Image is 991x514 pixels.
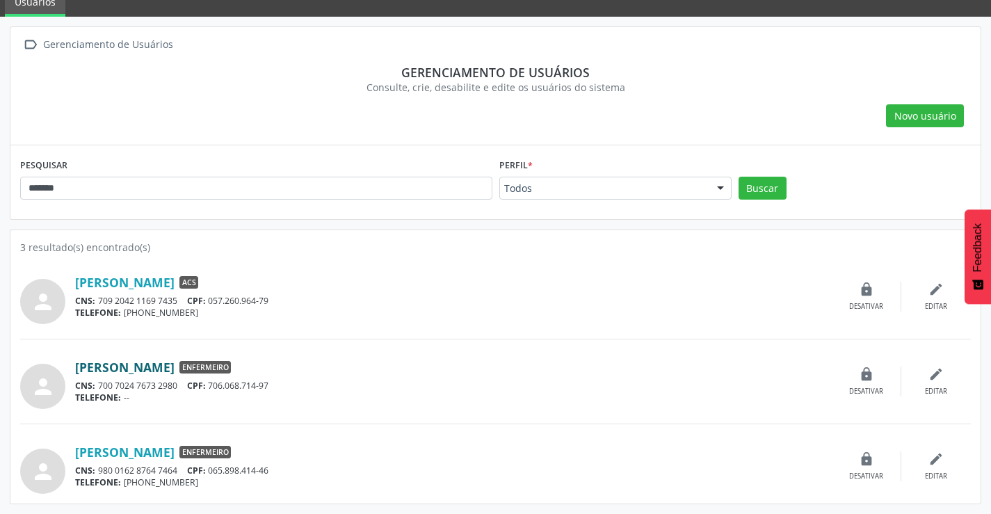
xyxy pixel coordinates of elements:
span: Enfermeiro [179,446,231,458]
div: [PHONE_NUMBER] [75,307,832,319]
div: Editar [925,387,947,396]
a:  Gerenciamento de Usuários [20,35,175,55]
span: CNS: [75,380,95,392]
div: 980 0162 8764 7464 065.898.414-46 [75,465,832,476]
span: CPF: [187,465,206,476]
i: edit [928,367,944,382]
a: [PERSON_NAME] [75,275,175,290]
div: Desativar [849,302,883,312]
span: TELEFONE: [75,392,121,403]
div: Gerenciamento de Usuários [40,35,175,55]
div: Desativar [849,472,883,481]
div: -- [75,392,832,403]
span: Feedback [972,223,984,272]
span: ACS [179,276,198,289]
button: Buscar [739,177,787,200]
div: 709 2042 1169 7435 057.260.964-79 [75,295,832,307]
i: edit [928,451,944,467]
span: CPF: [187,295,206,307]
a: [PERSON_NAME] [75,360,175,375]
label: PESQUISAR [20,155,67,177]
i: edit [928,282,944,297]
i: lock [859,282,874,297]
span: CPF: [187,380,206,392]
button: Feedback - Mostrar pesquisa [965,209,991,304]
div: Editar [925,302,947,312]
i: lock [859,367,874,382]
span: TELEFONE: [75,476,121,488]
i: lock [859,451,874,467]
i: person [31,374,56,399]
i: person [31,289,56,314]
div: 700 7024 7673 2980 706.068.714-97 [75,380,832,392]
div: 3 resultado(s) encontrado(s) [20,240,971,255]
span: CNS: [75,465,95,476]
span: TELEFONE: [75,307,121,319]
label: Perfil [499,155,533,177]
div: Editar [925,472,947,481]
span: Novo usuário [894,109,956,123]
div: [PHONE_NUMBER] [75,476,832,488]
span: Todos [504,182,703,195]
i:  [20,35,40,55]
div: Consulte, crie, desabilite e edite os usuários do sistema [30,80,961,95]
button: Novo usuário [886,104,964,128]
div: Desativar [849,387,883,396]
a: [PERSON_NAME] [75,444,175,460]
span: Enfermeiro [179,361,231,374]
span: CNS: [75,295,95,307]
div: Gerenciamento de usuários [30,65,961,80]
